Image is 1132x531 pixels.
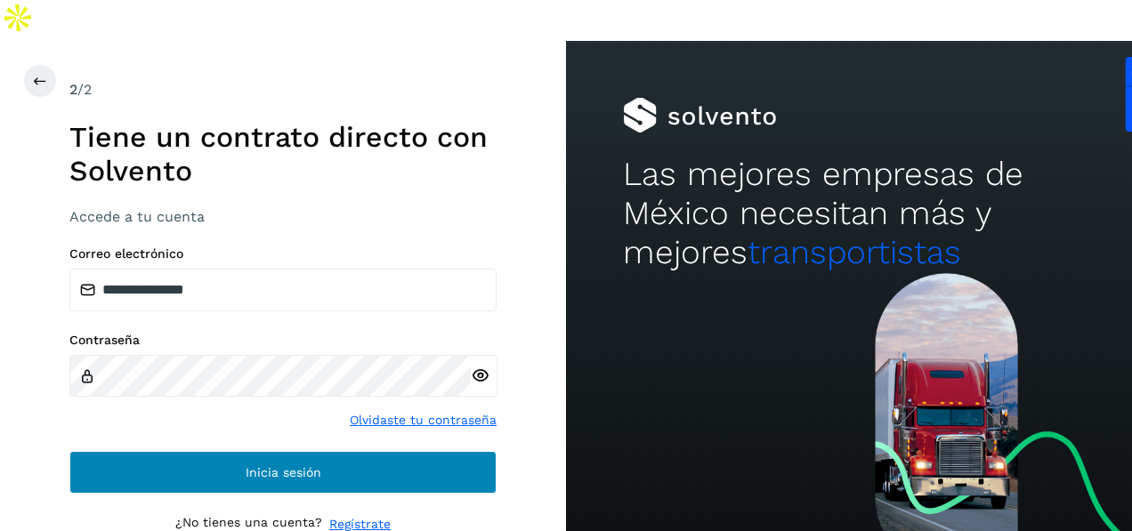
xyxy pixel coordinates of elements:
a: Olvidaste tu contraseña [350,411,497,430]
span: transportistas [748,233,961,271]
span: Inicia sesión [246,466,321,479]
h3: Accede a tu cuenta [69,208,497,225]
label: Contraseña [69,333,497,348]
button: Inicia sesión [69,451,497,494]
h2: Las mejores empresas de México necesitan más y mejores [623,155,1076,273]
h1: Tiene un contrato directo con Solvento [69,120,497,189]
label: Correo electrónico [69,246,497,261]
